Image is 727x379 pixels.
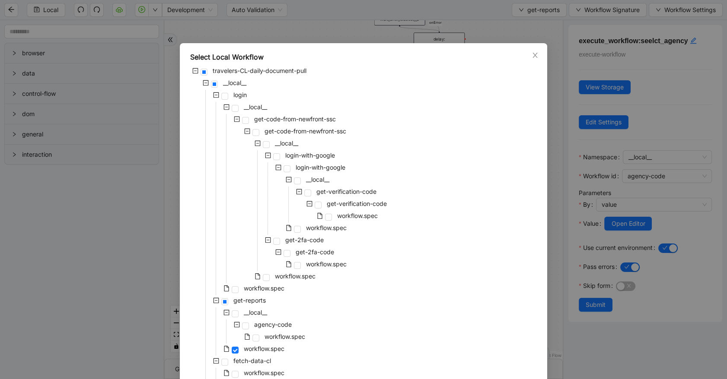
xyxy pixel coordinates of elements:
[254,321,292,328] span: agency-code
[223,79,246,86] span: __local__
[242,344,286,354] span: workflow.spec
[190,52,537,62] div: Select Local Workflow
[265,152,271,158] span: minus-square
[294,247,336,257] span: get-2fa-code
[265,333,305,340] span: workflow.spec
[232,295,268,306] span: get-reports
[223,285,230,291] span: file
[192,68,198,74] span: minus-square
[244,284,284,292] span: workflow.spec
[244,369,284,376] span: workflow.spec
[223,310,230,316] span: minus-square
[286,261,292,267] span: file
[244,309,267,316] span: __local__
[244,345,284,352] span: workflow.spec
[285,152,335,159] span: login-with-google
[335,211,379,221] span: workflow.spec
[296,248,334,256] span: get-2fa-code
[242,307,269,318] span: __local__
[233,297,266,304] span: get-reports
[275,139,298,147] span: __local__
[213,92,219,98] span: minus-square
[232,356,273,366] span: fetch-data-cl
[296,189,302,195] span: minus-square
[263,332,307,342] span: workflow.spec
[232,90,249,100] span: login
[315,186,378,197] span: get-verification-code
[275,272,316,280] span: workflow.spec
[223,370,230,376] span: file
[213,67,306,74] span: travelers-CL-daily-document-pull
[304,174,331,185] span: __local__
[244,334,250,340] span: file
[304,223,348,233] span: workflow.spec
[233,357,271,364] span: fetch-data-cl
[244,128,250,134] span: minus-square
[234,322,240,328] span: minus-square
[306,176,329,183] span: __local__
[242,283,286,294] span: workflow.spec
[265,237,271,243] span: minus-square
[273,138,300,148] span: __local__
[284,150,337,161] span: login-with-google
[306,201,312,207] span: minus-square
[234,116,240,122] span: minus-square
[275,164,281,171] span: minus-square
[316,188,376,195] span: get-verification-code
[213,297,219,303] span: minus-square
[306,224,347,231] span: workflow.spec
[255,140,261,146] span: minus-square
[244,103,267,111] span: __local__
[286,225,292,231] span: file
[263,126,348,136] span: get-code-from-newfront-ssc
[317,213,323,219] span: file
[242,368,286,378] span: workflow.spec
[294,162,347,173] span: login-with-google
[252,319,293,330] span: agency-code
[223,104,230,110] span: minus-square
[296,164,345,171] span: login-with-google
[254,115,336,123] span: get-code-from-newfront-ssc
[221,78,248,88] span: __local__
[255,273,261,279] span: file
[223,346,230,352] span: file
[284,235,325,245] span: get-2fa-code
[213,358,219,364] span: minus-square
[203,80,209,86] span: minus-square
[273,271,317,281] span: workflow.spec
[211,66,308,76] span: travelers-CL-daily-document-pull
[242,102,269,112] span: __local__
[252,114,338,124] span: get-code-from-newfront-ssc
[275,249,281,255] span: minus-square
[286,177,292,183] span: minus-square
[327,200,387,207] span: get-verification-code
[233,91,247,98] span: login
[325,199,389,209] span: get-verification-code
[265,127,346,135] span: get-code-from-newfront-ssc
[530,51,540,60] button: Close
[306,260,347,268] span: workflow.spec
[285,236,324,243] span: get-2fa-code
[532,52,539,59] span: close
[337,212,378,219] span: workflow.spec
[304,259,348,269] span: workflow.spec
